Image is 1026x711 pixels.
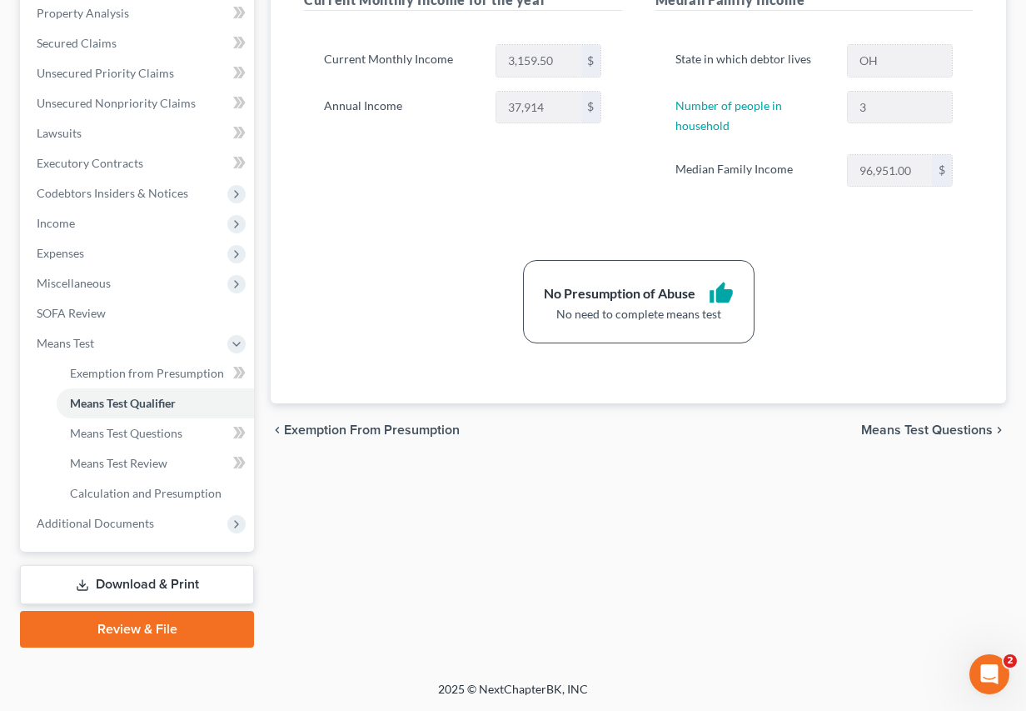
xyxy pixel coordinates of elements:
div: $ [932,155,952,187]
span: Secured Claims [37,36,117,50]
span: Calculation and Presumption [70,486,222,500]
label: Current Monthly Income [316,44,487,78]
a: Secured Claims [23,28,254,58]
a: Lawsuits [23,118,254,148]
i: chevron_left [271,423,284,437]
a: Unsecured Priority Claims [23,58,254,88]
a: Exemption from Presumption [57,358,254,388]
a: Means Test Qualifier [57,388,254,418]
a: Unsecured Nonpriority Claims [23,88,254,118]
span: Means Test Questions [861,423,993,437]
div: 2025 © NextChapterBK, INC [38,681,988,711]
input: 0.00 [496,92,580,123]
span: Exemption from Presumption [70,366,224,380]
span: Expenses [37,246,84,260]
span: Property Analysis [37,6,129,20]
i: thumb_up [709,281,734,306]
a: Number of people in household [675,98,782,133]
span: 2 [1004,654,1017,668]
a: Executory Contracts [23,148,254,178]
a: Download & Print [20,565,254,604]
a: Means Test Review [57,448,254,478]
input: -- [848,92,952,123]
i: chevron_right [993,423,1006,437]
div: $ [581,45,601,77]
button: Means Test Questions chevron_right [861,423,1006,437]
span: Codebtors Insiders & Notices [37,186,188,200]
span: Additional Documents [37,516,154,530]
span: Lawsuits [37,126,82,140]
div: No need to complete means test [544,306,734,323]
span: Unsecured Priority Claims [37,66,174,80]
div: $ [581,92,601,123]
span: Miscellaneous [37,276,111,290]
input: State [848,45,952,77]
a: Calculation and Presumption [57,478,254,508]
span: Means Test Questions [70,426,182,440]
button: chevron_left Exemption from Presumption [271,423,460,437]
span: Unsecured Nonpriority Claims [37,96,196,110]
span: Means Test [37,336,94,350]
iframe: Intercom live chat [969,654,1009,694]
span: Means Test Qualifier [70,396,176,410]
input: 0.00 [848,155,932,187]
label: Median Family Income [667,154,839,188]
span: Executory Contracts [37,156,143,170]
span: Exemption from Presumption [284,423,460,437]
label: State in which debtor lives [667,44,839,78]
a: Review & File [20,611,254,648]
span: Income [37,216,75,230]
input: 0.00 [496,45,580,77]
div: No Presumption of Abuse [544,284,695,303]
span: SOFA Review [37,306,106,320]
label: Annual Income [316,91,487,124]
a: Means Test Questions [57,418,254,448]
span: Means Test Review [70,456,167,470]
a: SOFA Review [23,298,254,328]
